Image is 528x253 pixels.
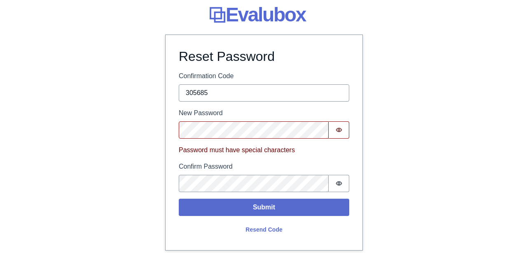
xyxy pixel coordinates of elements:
button: Submit [179,199,349,216]
button: Show password [329,175,349,192]
label: Confirmation Code [179,71,349,81]
p: Password must have special characters [179,145,349,155]
input: Enter your Confirmation Code: [179,84,349,102]
button: Resend Code [240,223,287,237]
span: Evalubox [226,5,306,25]
label: Confirm Password [179,162,349,172]
label: New Password [179,108,349,118]
button: Show password [329,121,349,139]
h3: Reset Password [179,48,349,65]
